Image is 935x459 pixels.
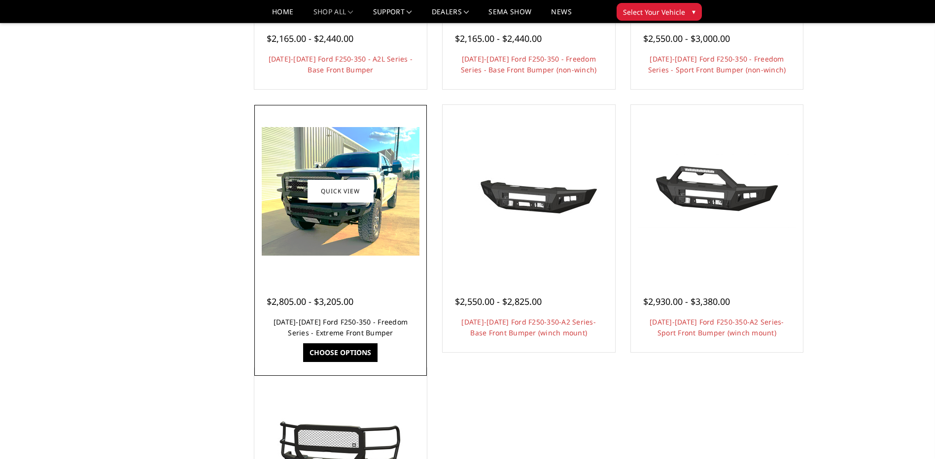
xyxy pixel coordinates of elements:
a: Quick view [308,180,374,203]
a: Home [272,8,293,23]
a: [DATE]-[DATE] Ford F250-350 - Freedom Series - Sport Front Bumper (non-winch) [648,54,786,74]
a: 2023-2025 Ford F250-350-A2 Series-Sport Front Bumper (winch mount) 2023-2025 Ford F250-350-A2 Ser... [633,107,801,275]
span: ▾ [692,6,695,17]
a: News [551,8,571,23]
span: $2,550.00 - $2,825.00 [455,295,542,307]
a: shop all [313,8,353,23]
a: 2023-2025 Ford F250-350-A2 Series-Base Front Bumper (winch mount) 2023-2025 Ford F250-350-A2 Seri... [445,107,613,275]
a: [DATE]-[DATE] Ford F250-350 - Freedom Series - Base Front Bumper (non-winch) [461,54,597,74]
a: [DATE]-[DATE] Ford F250-350-A2 Series-Sport Front Bumper (winch mount) [650,317,784,337]
span: $2,165.00 - $2,440.00 [267,33,353,44]
img: 2023-2025 Ford F250-350 - Freedom Series - Extreme Front Bumper [262,127,419,256]
a: SEMA Show [488,8,531,23]
span: $2,805.00 - $3,205.00 [267,295,353,307]
span: $2,550.00 - $3,000.00 [643,33,730,44]
a: Dealers [432,8,469,23]
a: [DATE]-[DATE] Ford F250-350-A2 Series-Base Front Bumper (winch mount) [461,317,596,337]
span: Select Your Vehicle [623,7,685,17]
a: Support [373,8,412,23]
a: Choose Options [303,343,378,362]
span: $2,165.00 - $2,440.00 [455,33,542,44]
a: 2023-2025 Ford F250-350 - Freedom Series - Extreme Front Bumper 2023-2025 Ford F250-350 - Freedom... [257,107,424,275]
a: [DATE]-[DATE] Ford F250-350 - A2L Series - Base Front Bumper [269,54,413,74]
span: $2,930.00 - $3,380.00 [643,295,730,307]
a: [DATE]-[DATE] Ford F250-350 - Freedom Series - Extreme Front Bumper [274,317,408,337]
button: Select Your Vehicle [617,3,702,21]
